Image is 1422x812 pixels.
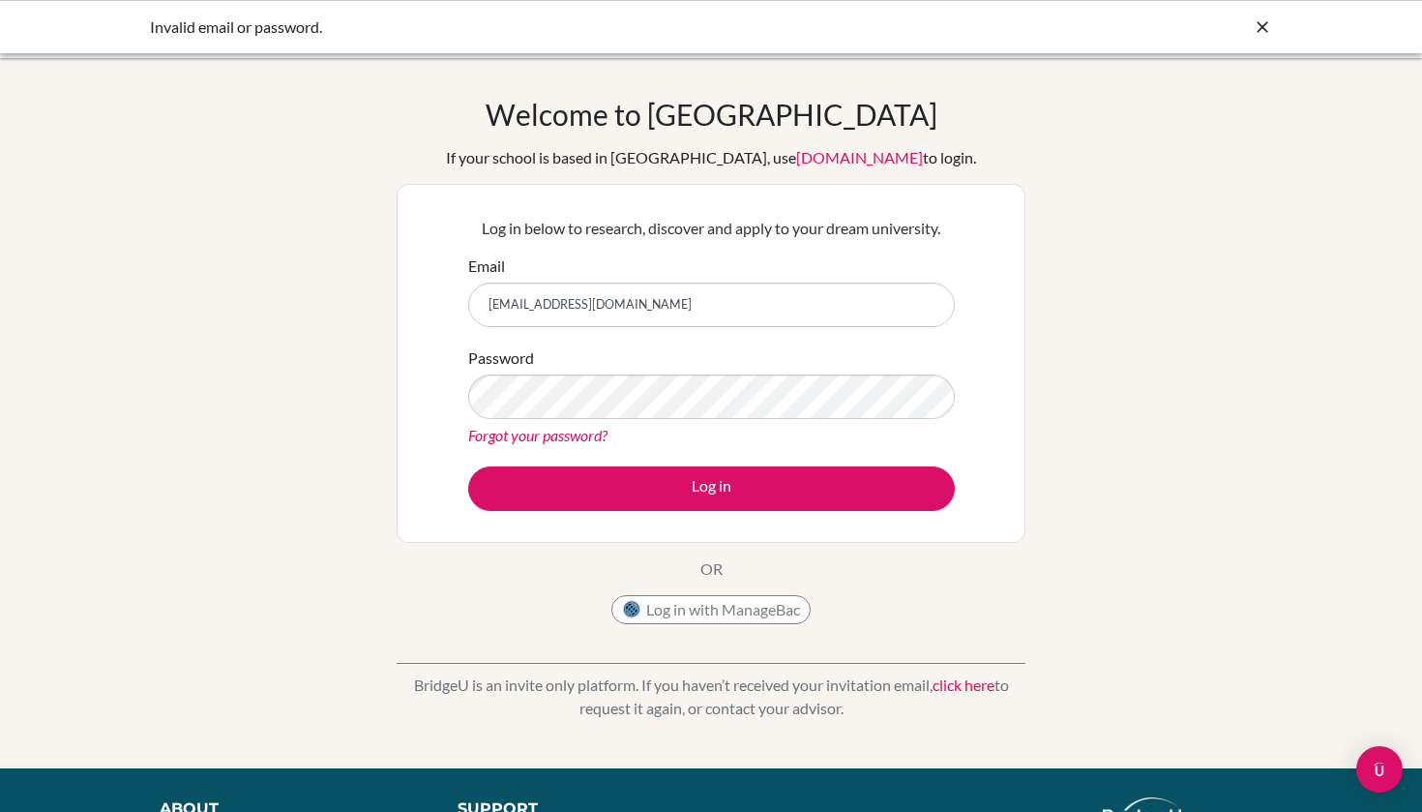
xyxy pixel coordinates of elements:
a: [DOMAIN_NAME] [796,148,923,166]
label: Email [468,255,505,278]
a: click here [933,676,994,694]
div: Open Intercom Messenger [1356,746,1403,793]
button: Log in [468,466,955,511]
p: BridgeU is an invite only platform. If you haven’t received your invitation email, to request it ... [397,674,1025,720]
label: Password [468,346,534,370]
button: Log in with ManageBac [611,595,811,624]
div: Invalid email or password. [150,15,982,39]
a: Forgot your password? [468,426,607,444]
p: OR [700,557,723,581]
h1: Welcome to [GEOGRAPHIC_DATA] [486,97,937,132]
p: Log in below to research, discover and apply to your dream university. [468,217,955,240]
div: If your school is based in [GEOGRAPHIC_DATA], use to login. [446,146,976,169]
